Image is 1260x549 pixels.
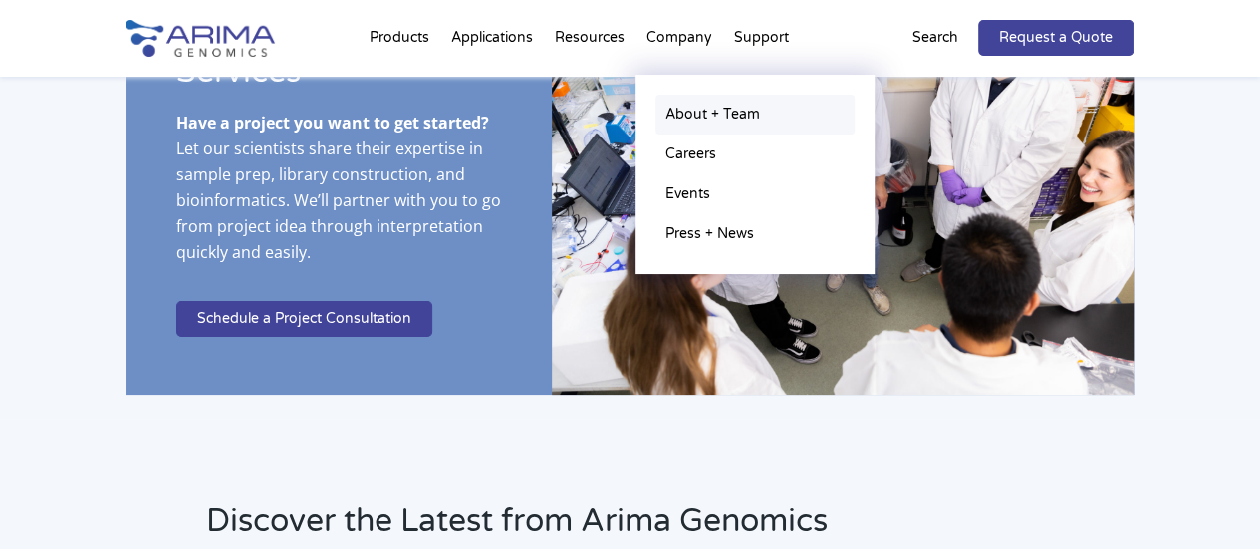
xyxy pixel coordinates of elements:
[176,112,489,134] b: Have a project you want to get started?
[655,135,855,174] a: Careers
[176,301,432,337] a: Schedule a Project Consultation
[655,174,855,214] a: Events
[912,25,958,51] p: Search
[176,110,502,281] p: Let our scientists share their expertise in sample prep, library construction, and bioinformatics...
[655,214,855,254] a: Press + News
[655,95,855,135] a: About + Team
[1160,453,1260,549] iframe: Chat Widget
[126,20,275,57] img: Arima-Genomics-logo
[978,20,1134,56] a: Request a Quote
